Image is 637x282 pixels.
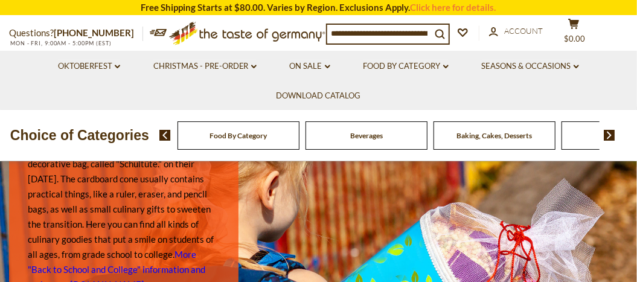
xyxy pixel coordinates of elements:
[604,130,615,141] img: next arrow
[9,40,112,46] span: MON - FRI, 9:00AM - 5:00PM (EST)
[489,25,543,38] a: Account
[363,60,449,73] a: Food By Category
[159,130,171,141] img: previous arrow
[411,2,496,13] a: Click here for details.
[290,60,330,73] a: On Sale
[153,60,257,73] a: Christmas - PRE-ORDER
[276,89,360,103] a: Download Catalog
[482,60,579,73] a: Seasons & Occasions
[9,25,143,41] p: Questions?
[210,131,267,140] a: Food By Category
[54,27,134,38] a: [PHONE_NUMBER]
[456,131,532,140] a: Baking, Cakes, Desserts
[565,34,586,43] span: $0.00
[504,26,543,36] span: Account
[350,131,383,140] a: Beverages
[555,18,592,48] button: $0.00
[58,60,120,73] a: Oktoberfest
